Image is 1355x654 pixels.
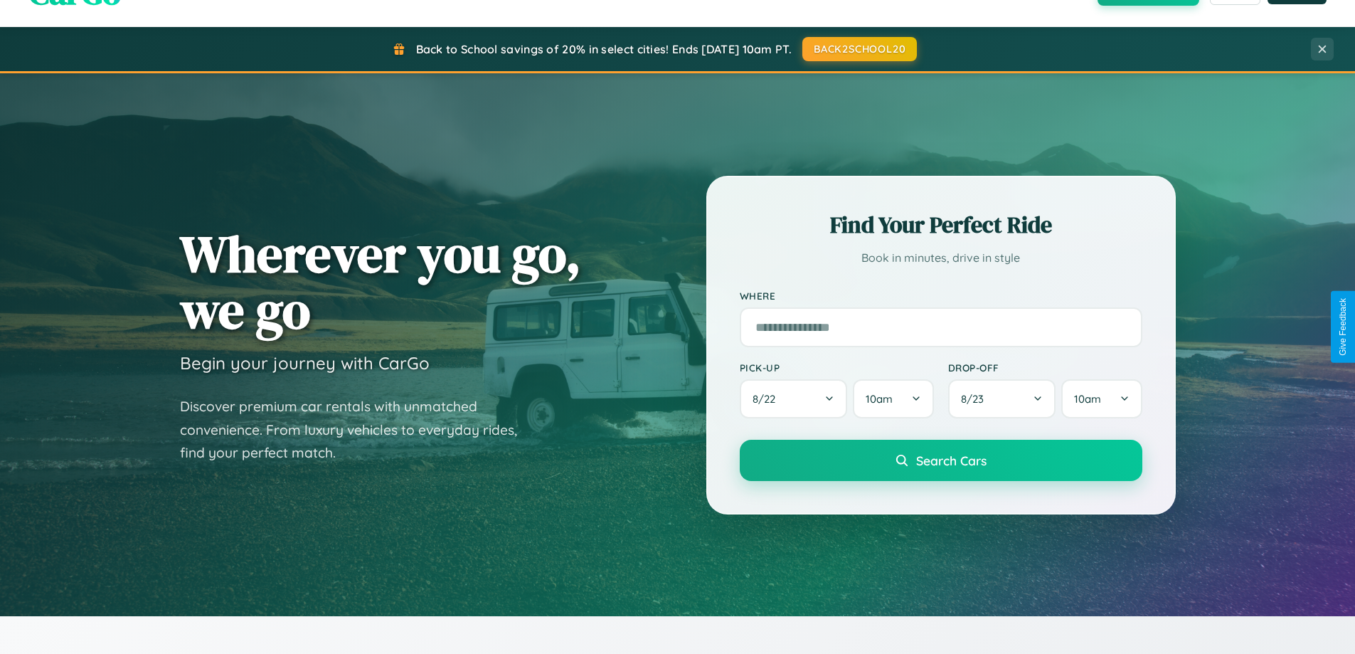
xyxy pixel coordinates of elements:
span: 8 / 23 [961,392,991,406]
div: Give Feedback [1338,298,1348,356]
label: Drop-off [948,362,1142,374]
h1: Wherever you go, we go [180,226,581,338]
p: Book in minutes, drive in style [740,248,1142,268]
span: Search Cars [916,453,987,468]
button: 10am [853,379,933,418]
span: 10am [866,392,893,406]
button: 8/23 [948,379,1056,418]
label: Where [740,290,1142,302]
button: BACK2SCHOOL20 [802,37,917,61]
span: 8 / 22 [753,392,782,406]
span: 10am [1074,392,1101,406]
span: Back to School savings of 20% in select cities! Ends [DATE] 10am PT. [416,42,792,56]
p: Discover premium car rentals with unmatched convenience. From luxury vehicles to everyday rides, ... [180,395,536,465]
h3: Begin your journey with CarGo [180,352,430,374]
h2: Find Your Perfect Ride [740,209,1142,241]
label: Pick-up [740,362,934,374]
button: 8/22 [740,379,848,418]
button: 10am [1061,379,1142,418]
button: Search Cars [740,440,1142,481]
